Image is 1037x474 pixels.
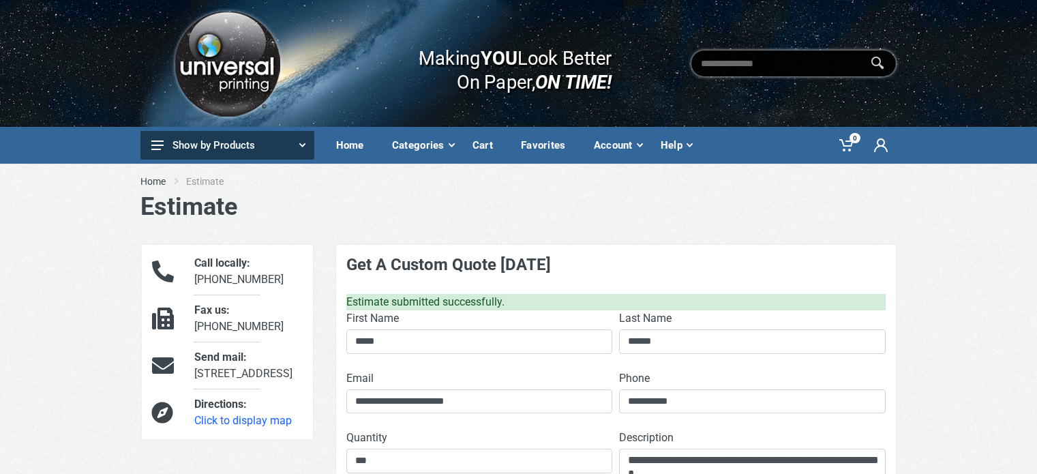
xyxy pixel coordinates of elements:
[194,398,247,411] span: Directions:
[327,131,382,160] div: Home
[346,310,399,327] label: First Name
[346,255,886,275] h4: Get A Custom Quote [DATE]
[194,256,250,269] span: Call locally:
[651,131,701,160] div: Help
[194,351,247,364] span: Send mail:
[535,70,612,93] i: ON TIME!
[327,127,382,164] a: Home
[481,46,517,70] b: YOU
[184,349,312,382] div: [STREET_ADDRESS]
[619,310,672,327] label: Last Name
[346,370,374,387] label: Email
[619,370,650,387] label: Phone
[830,127,865,164] a: 0
[140,175,166,188] a: Home
[140,192,897,222] h1: Estimate
[511,127,584,164] a: Favorites
[186,175,244,188] li: Estimate
[850,133,860,143] span: 0
[194,303,230,316] span: Fax us:
[184,302,312,335] div: [PHONE_NUMBER]
[140,131,314,160] button: Show by Products
[346,430,387,446] label: Quantity
[184,255,312,288] div: [PHONE_NUMBER]
[346,294,886,310] div: Estimate submitted successfully.
[463,131,511,160] div: Cart
[140,175,897,188] nav: breadcrumb
[382,131,463,160] div: Categories
[170,6,284,121] img: Logo.png
[619,430,674,446] label: Description
[463,127,511,164] a: Cart
[511,131,584,160] div: Favorites
[392,33,612,94] div: Making Look Better On Paper,
[194,414,292,427] a: Click to display map
[584,131,651,160] div: Account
